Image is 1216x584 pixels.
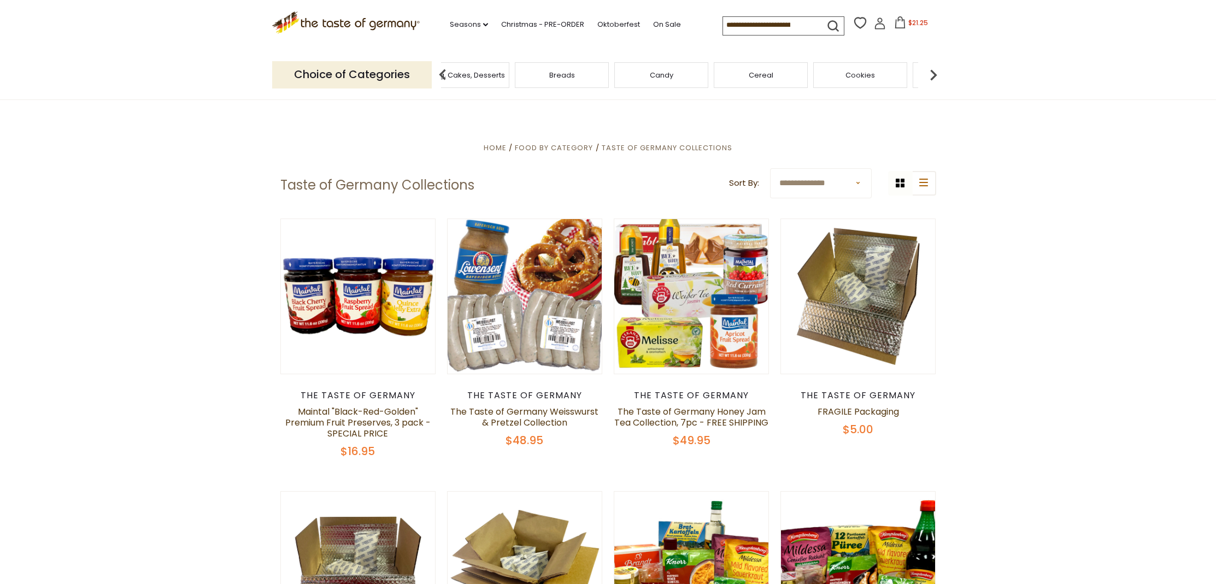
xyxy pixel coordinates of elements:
img: FRAGILE Packaging [781,219,936,374]
a: Cookies [845,71,875,79]
button: $21.25 [888,16,935,33]
a: FRAGILE Packaging [818,405,899,418]
span: $5.00 [843,422,873,437]
label: Sort By: [729,176,759,190]
span: $49.95 [673,433,710,448]
img: The Taste of Germany Weisswurst & Pretzel Collection [448,219,602,374]
div: The Taste of Germany [447,390,603,401]
span: $21.25 [908,18,928,27]
a: Seasons [450,19,488,31]
a: Baking, Cakes, Desserts [420,71,505,79]
a: Christmas - PRE-ORDER [501,19,584,31]
a: Taste of Germany Collections [602,143,732,153]
a: Cereal [749,71,773,79]
img: next arrow [923,64,944,86]
a: Oktoberfest [597,19,640,31]
p: Choice of Categories [272,61,432,88]
a: Food By Category [515,143,593,153]
a: On Sale [653,19,681,31]
a: Home [484,143,507,153]
a: Maintal "Black-Red-Golden" Premium Fruit Preserves, 3 pack - SPECIAL PRICE [285,405,431,440]
h1: Taste of Germany Collections [280,177,474,193]
a: The Taste of Germany Honey Jam Tea Collection, 7pc - FREE SHIPPING [614,405,768,429]
img: The Taste of Germany Honey Jam Tea Collection, 7pc - FREE SHIPPING [614,219,769,374]
div: The Taste of Germany [280,390,436,401]
a: Candy [650,71,673,79]
div: The Taste of Germany [780,390,936,401]
a: Breads [549,71,575,79]
img: Maintal "Black-Red-Golden" Premium Fruit Preserves, 3 pack - SPECIAL PRICE [281,219,436,374]
span: $48.95 [506,433,543,448]
div: The Taste of Germany [614,390,769,401]
span: $16.95 [340,444,375,459]
a: The Taste of Germany Weisswurst & Pretzel Collection [450,405,598,429]
img: previous arrow [432,64,454,86]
